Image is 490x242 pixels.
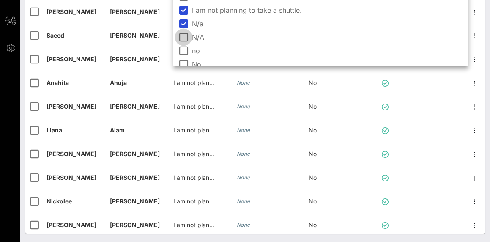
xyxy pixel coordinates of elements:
[110,198,160,205] span: [PERSON_NAME]
[47,126,62,134] span: Liana
[309,103,317,110] span: No
[192,60,463,69] label: No
[110,8,160,15] span: [PERSON_NAME]
[110,55,160,63] span: [PERSON_NAME]
[173,221,269,228] span: I am not planning to take a shuttle.
[237,151,250,157] i: None
[47,174,96,181] span: [PERSON_NAME]
[173,126,269,134] span: I am not planning to take a shuttle.
[47,8,96,15] span: [PERSON_NAME]
[309,221,317,228] span: No
[309,150,317,157] span: No
[47,221,96,228] span: [PERSON_NAME]
[47,150,96,157] span: [PERSON_NAME]
[192,47,463,55] label: no
[192,19,463,28] label: N/a
[47,55,96,63] span: [PERSON_NAME]
[47,198,72,205] span: Nickolee
[309,174,317,181] span: No
[192,33,463,41] label: N/A
[237,103,250,110] i: None
[110,32,160,39] span: [PERSON_NAME]
[110,221,160,228] span: [PERSON_NAME]
[110,103,160,110] span: [PERSON_NAME]
[237,222,250,228] i: None
[47,79,69,86] span: Anahita
[173,174,269,181] span: I am not planning to take a shuttle.
[110,126,125,134] span: Alam
[237,127,250,133] i: None
[110,79,127,86] span: Ahuja
[47,103,96,110] span: [PERSON_NAME]
[309,79,317,86] span: No
[237,174,250,181] i: None
[173,103,269,110] span: I am not planning to take a shuttle.
[110,174,160,181] span: [PERSON_NAME]
[173,150,269,157] span: I am not planning to take a shuttle.
[309,198,317,205] span: No
[110,150,160,157] span: [PERSON_NAME]
[173,198,269,205] span: I am not planning to take a shuttle.
[192,6,463,14] label: I am not planning to take a shuttle.
[173,79,269,86] span: I am not planning to take a shuttle.
[237,198,250,204] i: None
[237,80,250,86] i: None
[47,32,64,39] span: Saeed
[309,126,317,134] span: No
